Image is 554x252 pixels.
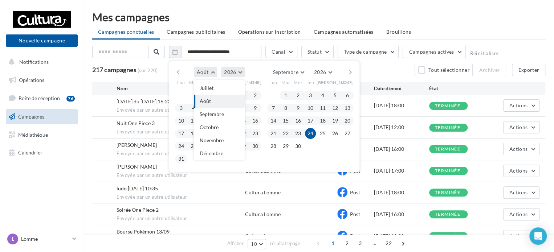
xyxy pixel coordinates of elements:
[374,85,429,92] div: Date d'envoi
[270,240,300,247] span: résultats/page
[117,215,245,222] span: Envoyée par un autre utilisateur
[66,96,75,102] div: 76
[317,90,328,101] button: 4
[354,237,366,249] span: 3
[176,115,187,126] button: 10
[341,237,353,249] span: 2
[435,234,460,239] div: terminée
[270,67,307,77] button: Septembre
[307,79,314,86] span: Jeu
[330,128,341,139] button: 26
[293,115,304,126] button: 16
[188,115,199,126] button: 11
[409,49,454,55] span: Campagnes actives
[189,79,198,86] span: Mar
[314,69,326,75] span: 2026
[338,46,399,58] button: Type de campagne
[250,115,261,126] button: 16
[18,131,48,137] span: Médiathèque
[224,79,262,86] span: [PERSON_NAME]
[268,141,279,152] button: 28
[374,189,429,196] div: [DATE] 18:00
[188,128,199,139] button: 18
[403,46,466,58] button: Campagnes actives
[509,102,527,108] span: Actions
[374,167,429,174] div: [DATE] 17:00
[305,103,316,113] button: 10
[342,90,353,101] button: 6
[293,128,304,139] button: 23
[294,79,302,86] span: Mer
[117,129,245,135] span: Envoyée par un autre utilisateur
[350,189,360,195] span: Post
[4,90,79,106] a: Boîte de réception76
[509,146,527,152] span: Actions
[330,115,341,126] button: 19
[194,121,245,134] button: Octobre
[435,169,460,173] div: terminée
[470,50,499,56] button: Réinitialiser
[177,79,185,86] span: Lun
[200,85,213,91] span: Juillet
[317,79,354,86] span: [PERSON_NAME]
[200,150,223,156] span: Décembre
[250,128,261,139] button: 23
[197,69,208,75] span: Août
[188,141,199,152] button: 25
[250,90,261,101] button: 2
[280,90,291,101] button: 1
[509,233,527,239] span: Actions
[251,79,260,86] span: Dim
[117,194,245,201] span: Envoyée par un autre utilisateur
[503,230,539,242] button: Actions
[227,240,244,247] span: Afficher
[269,79,277,86] span: Lun
[19,59,49,65] span: Notifications
[342,103,353,113] button: 13
[6,232,78,246] a: L Lomme
[529,227,547,245] div: Open Intercom Messenger
[194,134,245,147] button: Novembre
[250,141,261,152] button: 30
[473,64,506,76] button: Archiver
[194,147,245,160] button: Décembre
[18,113,44,120] span: Campagnes
[12,235,14,243] span: L
[215,79,222,86] span: Jeu
[194,82,245,95] button: Juillet
[4,127,79,142] a: Médiathèque
[280,115,291,126] button: 15
[374,232,429,240] div: [DATE] 12:00
[238,29,301,35] span: Operations sur inscription
[117,142,157,148] span: Adrien Tomas
[350,211,360,217] span: Post
[224,69,236,75] span: 2026
[509,211,527,217] span: Actions
[301,46,334,58] button: Statut
[512,64,545,76] button: Exporter
[317,103,328,113] button: 11
[176,153,187,164] button: 31
[251,241,257,247] span: 10
[21,235,69,243] p: Lomme
[503,165,539,177] button: Actions
[342,128,353,139] button: 27
[305,128,316,139] button: 24
[374,145,429,153] div: [DATE] 16:00
[330,90,341,101] button: 5
[509,124,527,130] span: Actions
[343,79,352,86] span: Dim
[194,108,245,121] button: Septembre
[117,207,159,213] span: Soirée One Piece 2
[176,103,187,113] button: 3
[293,103,304,113] button: 9
[245,232,280,240] div: Cultura Lomme
[117,107,245,113] span: Envoyée par un autre utilisateur
[167,29,225,35] span: Campagnes publicitaires
[503,121,539,133] button: Actions
[117,98,171,104] span: Halloween du 22-09-2025 16:22
[503,208,539,220] button: Actions
[188,103,199,113] button: 4
[4,73,79,88] a: Opérations
[327,237,339,249] span: 1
